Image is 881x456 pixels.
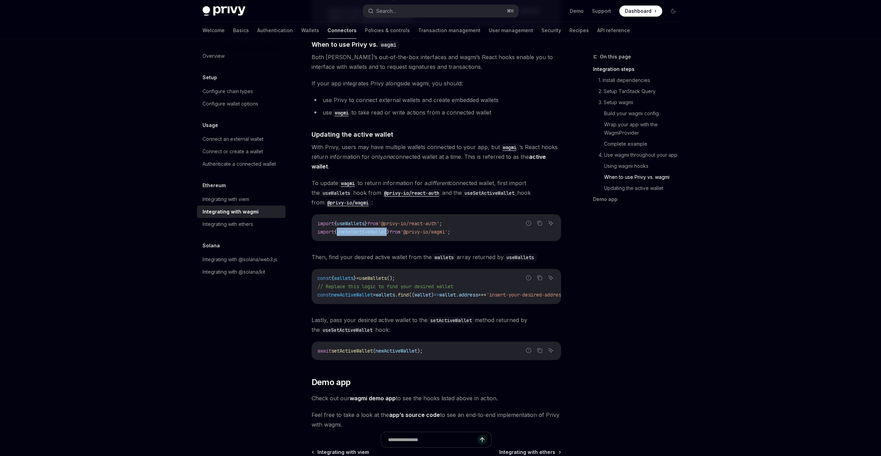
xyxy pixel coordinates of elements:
a: wagmi [338,180,358,186]
a: 1. Install dependencies [593,75,684,86]
button: Ask AI [546,273,555,282]
span: const [317,292,331,298]
span: If your app integrates Privy alongside wagmi, you should: [312,79,561,88]
div: Integrating with @solana/web3.js [203,255,277,264]
a: User management [489,22,533,39]
div: Authenticate a connected wallet [203,160,276,168]
a: Connect an external wallet [197,133,286,145]
a: wagmi demo app [350,395,396,402]
span: ); [417,348,423,354]
a: Configure wallet options [197,98,286,110]
h5: Solana [203,241,220,250]
code: wagmi [378,40,399,49]
a: 2. Setup TanStack Query [593,86,684,97]
span: { [334,220,337,227]
a: Welcome [203,22,225,39]
span: await [317,348,331,354]
span: newActiveWallet [331,292,373,298]
code: @privy-io/wagmi [324,199,371,207]
button: Report incorrect code [524,273,533,282]
button: Copy the contents from the code block [535,273,544,282]
span: Then, find your desired active wallet from the array returned by [312,252,561,262]
span: Feel free to take a look at the to see an end-to-end implementation of Privy with wagmi. [312,410,561,429]
div: Connect or create a wallet [203,147,263,156]
button: Report incorrect code [524,346,533,355]
em: different [428,180,449,186]
span: // Replace this logic to find your desired wallet [317,283,453,290]
span: On this page [600,53,631,61]
a: Policies & controls [365,22,410,39]
span: (( [409,292,414,298]
span: { [331,275,334,281]
a: Connectors [327,22,357,39]
span: To update to return information for a connected wallet, first import the hook from and the hook f... [312,178,561,207]
button: Copy the contents from the code block [535,219,544,228]
a: Authentication [257,22,293,39]
code: useSetActiveWallet [462,189,517,197]
a: Integrating with @solana/web3.js [197,253,286,266]
a: Updating the active wallet [593,183,684,194]
span: wallet [439,292,456,298]
div: Integrating with viem [203,195,249,203]
strong: active wallet [312,153,546,170]
a: Configure chain types [197,85,286,98]
a: wagmi [332,109,351,116]
li: use to take read or write actions from a connected wallet [312,108,561,117]
span: { [334,229,337,235]
button: Send message [477,435,487,445]
span: ⌘ K [507,8,514,14]
span: '@privy-io/react-auth' [378,220,439,227]
span: When to use Privy vs. [312,40,399,49]
a: Integrating with wagmi [197,206,286,218]
span: === [478,292,486,298]
div: Integrating with wagmi [203,208,259,216]
button: Toggle dark mode [668,6,679,17]
a: Complete example [593,138,684,149]
a: Support [592,8,611,15]
div: Configure chain types [203,87,253,95]
span: Lastly, pass your desired active wallet to the method returned by the hook: [312,315,561,335]
span: address [459,292,478,298]
span: = [373,292,376,298]
span: = [356,275,359,281]
a: API reference [597,22,630,39]
h5: Setup [203,73,217,82]
code: wagmi [500,144,519,151]
span: import [317,220,334,227]
span: ) [431,292,434,298]
a: @privy-io/wagmi [324,199,371,206]
a: When to use Privy vs. wagmi [593,172,684,183]
span: Dashboard [625,8,651,15]
code: useSetActiveWallet [320,326,375,334]
span: import [317,229,334,235]
a: Integrating with @solana/kit [197,266,286,278]
code: @privy-io/react-auth [381,189,442,197]
span: => [434,292,439,298]
span: wallet [414,292,431,298]
em: one [383,153,393,160]
code: useWallets [320,189,353,197]
span: wallets [334,275,353,281]
code: wagmi [332,109,351,117]
span: . [395,292,398,298]
span: ( [373,348,376,354]
span: } [365,220,367,227]
span: wallets [376,292,395,298]
span: useSetActiveWallet [337,229,387,235]
button: Report incorrect code [524,219,533,228]
span: 'insert-your-desired-address' [486,292,567,298]
a: @privy-io/react-auth [381,189,442,196]
span: useWallets [359,275,387,281]
input: Ask a question... [388,432,477,447]
div: Overview [203,52,225,60]
a: app’s source code [389,411,440,419]
h5: Ethereum [203,181,226,190]
button: Copy the contents from the code block [535,346,544,355]
span: Both [PERSON_NAME]’s out-of-the-box interfaces and wagmi’s React hooks enable you to interface wi... [312,52,561,72]
span: newActiveWallet [376,348,417,354]
li: use Privy to connect external wallets and create embedded wallets [312,95,561,105]
a: 4. Use wagmi throughout your app [593,149,684,161]
span: With Privy, users may have multiple wallets connected to your app, but ’s React hooks return info... [312,142,561,171]
a: Integrating with ethers [197,218,286,230]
